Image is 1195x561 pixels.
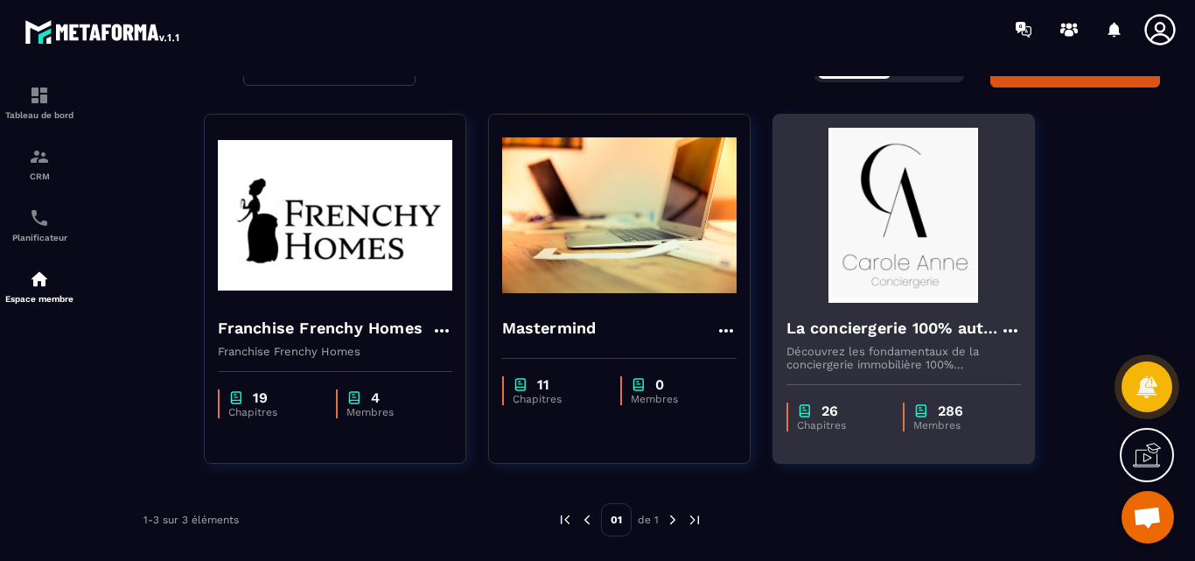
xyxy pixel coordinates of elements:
[513,393,603,405] p: Chapitres
[655,376,664,393] p: 0
[601,503,632,536] p: 01
[29,269,50,290] img: automations
[502,316,597,340] h4: Mastermind
[4,256,74,317] a: automationsautomationsEspace membre
[488,114,772,486] a: formation-backgroundMastermindchapter11Chapitreschapter0Membres
[938,403,963,419] p: 286
[228,389,244,406] img: chapter
[786,345,1021,371] p: Découvrez les fondamentaux de la conciergerie immobilière 100% automatisée. Cette formation est c...
[143,514,239,526] p: 1-3 sur 3 éléments
[29,146,50,167] img: formation
[797,403,813,419] img: chapter
[29,207,50,228] img: scheduler
[346,406,435,418] p: Membres
[913,403,929,419] img: chapter
[786,128,1021,303] img: formation-background
[513,376,528,393] img: chapter
[371,389,380,406] p: 4
[797,419,886,431] p: Chapitres
[4,233,74,242] p: Planificateur
[579,512,595,528] img: prev
[346,389,362,406] img: chapter
[772,114,1057,486] a: formation-backgroundLa conciergerie 100% automatiséeDécouvrez les fondamentaux de la conciergerie...
[557,512,573,528] img: prev
[4,294,74,304] p: Espace membre
[665,512,681,528] img: next
[537,376,549,393] p: 11
[228,406,318,418] p: Chapitres
[821,403,838,419] p: 26
[687,512,702,528] img: next
[218,345,452,358] p: Franchise Frenchy Homes
[502,128,737,303] img: formation-background
[4,194,74,256] a: schedulerschedulerPlanificateur
[1122,491,1174,543] a: Ouvrir le chat
[24,16,182,47] img: logo
[913,419,1003,431] p: Membres
[4,172,74,181] p: CRM
[631,376,646,393] img: chapter
[786,316,1000,340] h4: La conciergerie 100% automatisée
[218,128,452,303] img: formation-background
[638,513,659,527] p: de 1
[4,133,74,194] a: formationformationCRM
[204,114,488,486] a: formation-backgroundFranchise Frenchy HomesFranchise Frenchy Homeschapter19Chapitreschapter4Membres
[631,393,719,405] p: Membres
[4,72,74,133] a: formationformationTableau de bord
[4,110,74,120] p: Tableau de bord
[29,85,50,106] img: formation
[253,389,268,406] p: 19
[218,316,423,340] h4: Franchise Frenchy Homes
